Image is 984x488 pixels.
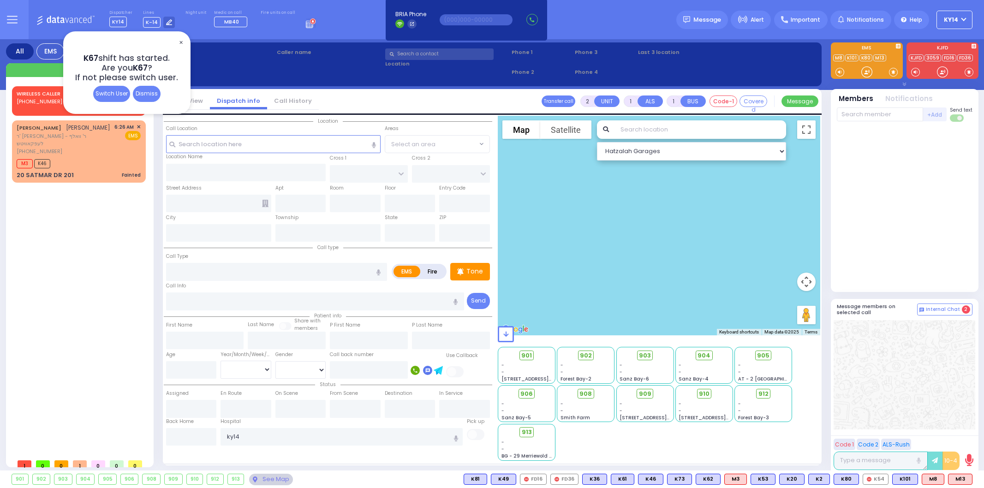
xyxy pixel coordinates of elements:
[739,95,767,107] button: Covered
[638,474,663,485] div: BLS
[294,325,318,332] span: members
[166,282,186,290] label: Call Info
[385,390,412,397] label: Destination
[834,474,859,485] div: BLS
[620,400,622,407] span: -
[521,351,532,360] span: 901
[109,17,127,27] span: KY14
[166,321,192,329] label: First Name
[575,48,635,56] span: Phone 3
[710,95,737,107] button: Code-1
[779,474,805,485] div: K20
[751,16,764,24] span: Alert
[169,47,274,55] label: Cad:
[17,132,111,148] span: ר' [PERSON_NAME] - ר' וואלף לעפקאוויטש
[313,118,343,125] span: Location
[638,95,663,107] button: ALS
[797,306,816,324] button: Drag Pegman onto the map to open Street View
[36,14,98,25] img: Logo
[620,414,707,421] span: [STREET_ADDRESS][PERSON_NAME]
[873,54,886,61] a: M13
[394,266,420,277] label: EMS
[831,46,903,52] label: EMS
[834,474,859,485] div: K80
[924,54,941,61] a: 3059
[620,407,622,414] span: -
[166,135,381,153] input: Search location here
[267,96,319,105] a: Call History
[466,267,483,276] p: Tone
[561,400,563,407] span: -
[133,86,161,102] div: Dismiss
[936,11,972,29] button: KY14
[412,321,442,329] label: P Last Name
[594,95,620,107] button: UNIT
[330,155,346,162] label: Cross 1
[166,214,176,221] label: City
[501,369,504,375] span: -
[330,390,358,397] label: From Scene
[693,15,721,24] span: Message
[638,474,663,485] div: K46
[679,407,681,414] span: -
[922,474,944,485] div: ALS KJ
[439,184,465,192] label: Entry Code
[249,474,292,485] div: See map
[845,54,859,61] a: K101
[262,200,268,207] span: Other building occupants
[751,474,775,485] div: BLS
[520,389,533,399] span: 906
[699,389,710,399] span: 910
[125,131,141,140] span: EMS
[385,48,494,60] input: Search a contact
[611,474,634,485] div: BLS
[501,446,504,452] span: -
[679,400,681,407] span: -
[922,474,944,485] div: M8
[797,273,816,291] button: Map camera controls
[17,124,61,131] a: [PERSON_NAME]
[277,48,382,56] label: Caller name
[166,184,202,192] label: Street Address
[395,10,426,18] span: BRIA Phone
[948,474,972,485] div: M13
[210,96,267,105] a: Dispatch info
[77,474,95,484] div: 904
[501,439,504,446] span: -
[122,172,141,179] div: Fainted
[512,48,572,56] span: Phone 1
[863,474,889,485] div: K54
[679,362,681,369] span: -
[121,474,138,484] div: 906
[93,86,130,102] div: Switch User
[779,474,805,485] div: BLS
[446,352,478,359] label: Use Callback
[501,400,504,407] span: -
[738,362,741,369] span: -
[385,60,508,68] label: Location
[166,153,203,161] label: Location Name
[724,474,747,485] div: ALS
[724,474,747,485] div: M3
[522,428,532,437] span: 913
[133,62,148,73] span: K67
[582,474,607,485] div: BLS
[33,474,50,484] div: 902
[638,48,727,56] label: Last 3 location
[540,120,591,139] button: Show satellite imagery
[614,120,786,139] input: Search location
[575,68,635,76] span: Phone 4
[17,159,33,168] span: M3
[313,244,343,251] span: Call type
[512,68,572,76] span: Phone 2
[502,120,540,139] button: Show street map
[542,95,575,107] button: Transfer call
[99,474,116,484] div: 905
[439,390,463,397] label: In Service
[738,400,741,407] span: -
[942,54,956,61] a: FD16
[859,54,872,61] a: K80
[330,184,344,192] label: Room
[36,460,50,467] span: 0
[224,18,239,25] span: MB40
